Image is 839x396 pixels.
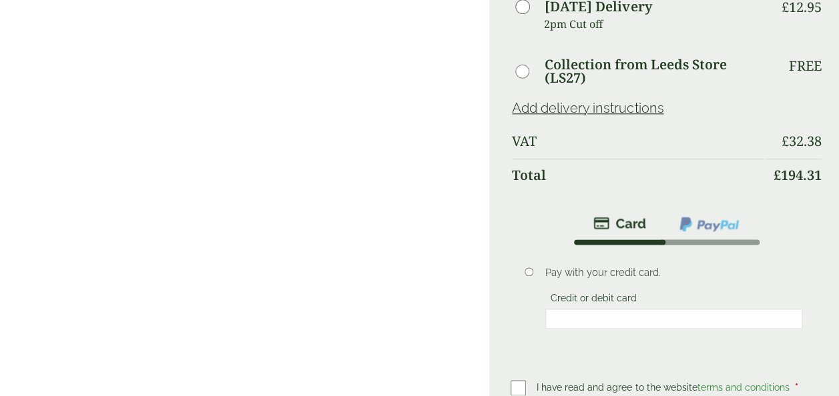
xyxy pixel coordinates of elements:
[794,382,798,393] abbr: required
[544,58,764,85] label: Collection from Leeds Store (LS27)
[789,58,822,74] p: Free
[549,313,798,325] iframe: Secure card payment input frame
[512,100,663,116] a: Add delivery instructions
[678,215,740,233] img: ppcp-gateway.png
[774,166,781,184] span: £
[545,293,642,307] label: Credit or debit card
[545,265,802,280] p: Pay with your credit card.
[537,382,792,393] span: I have read and agree to the website
[544,14,764,34] p: 2pm Cut off
[593,215,646,231] img: stripe.png
[512,159,764,191] th: Total
[697,382,789,393] a: terms and conditions
[774,166,822,184] bdi: 194.31
[782,132,789,150] span: £
[782,132,822,150] bdi: 32.38
[512,125,764,157] th: VAT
